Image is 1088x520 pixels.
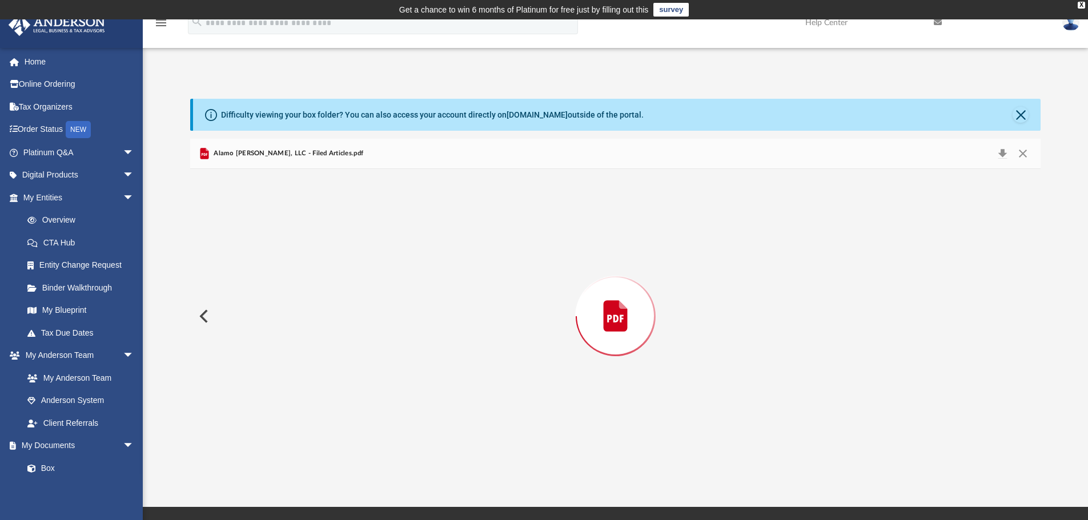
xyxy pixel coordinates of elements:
[191,15,203,28] i: search
[16,412,146,434] a: Client Referrals
[16,209,151,232] a: Overview
[16,389,146,412] a: Anderson System
[8,434,146,457] a: My Documentsarrow_drop_down
[8,95,151,118] a: Tax Organizers
[16,231,151,254] a: CTA Hub
[8,73,151,96] a: Online Ordering
[8,118,151,142] a: Order StatusNEW
[221,109,644,121] div: Difficulty viewing your box folder? You can also access your account directly on outside of the p...
[123,164,146,187] span: arrow_drop_down
[653,3,689,17] a: survey
[8,344,146,367] a: My Anderson Teamarrow_drop_down
[154,16,168,30] i: menu
[8,186,151,209] a: My Entitiesarrow_drop_down
[16,299,146,322] a: My Blueprint
[1013,146,1033,162] button: Close
[5,14,109,36] img: Anderson Advisors Platinum Portal
[123,434,146,458] span: arrow_drop_down
[190,300,215,332] button: Previous File
[8,141,151,164] a: Platinum Q&Aarrow_drop_down
[16,321,151,344] a: Tax Due Dates
[16,457,140,479] a: Box
[8,164,151,187] a: Digital Productsarrow_drop_down
[8,50,151,73] a: Home
[1013,107,1029,123] button: Close
[123,344,146,368] span: arrow_drop_down
[66,121,91,138] div: NEW
[123,141,146,164] span: arrow_drop_down
[16,366,140,389] a: My Anderson Team
[399,3,649,17] div: Get a chance to win 6 months of Platinum for free just by filling out this
[16,254,151,277] a: Entity Change Request
[1078,2,1085,9] div: close
[1062,14,1079,31] img: User Pic
[16,276,151,299] a: Binder Walkthrough
[211,148,363,159] span: Alamo [PERSON_NAME], LLC - Filed Articles.pdf
[190,139,1041,463] div: Preview
[154,22,168,30] a: menu
[16,479,146,502] a: Meeting Minutes
[123,186,146,209] span: arrow_drop_down
[507,110,568,119] a: [DOMAIN_NAME]
[992,146,1013,162] button: Download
